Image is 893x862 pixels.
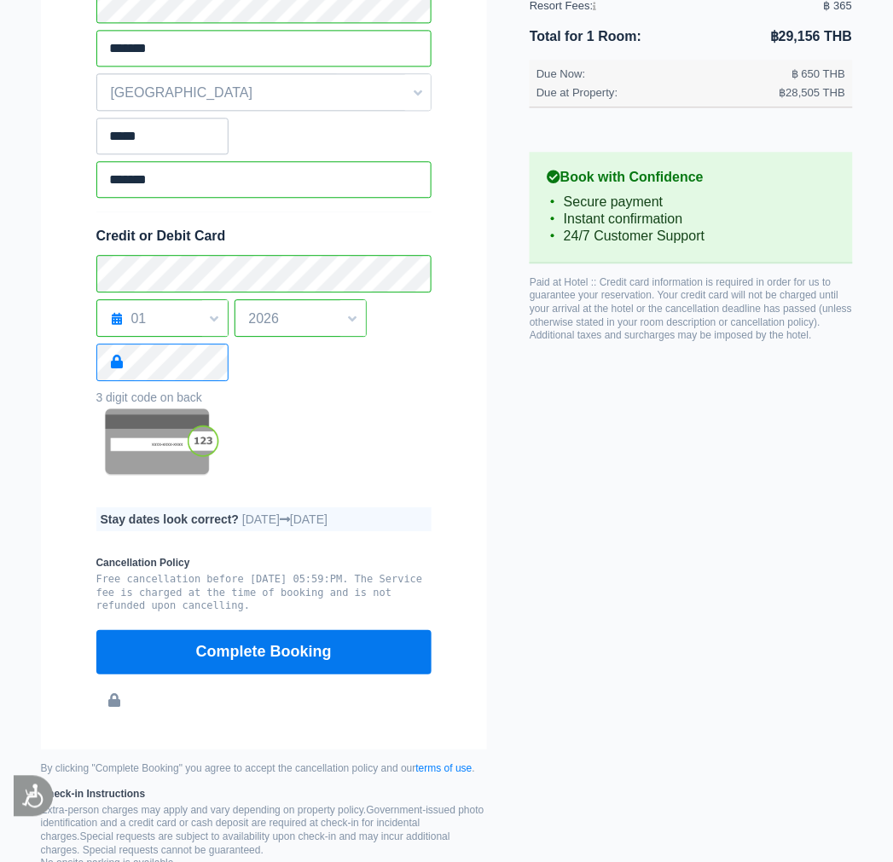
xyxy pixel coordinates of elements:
[96,229,226,243] span: Credit or Debit Card
[96,405,224,482] img: 3 digit code on back
[41,804,488,857] p: Extra-person charges may apply and vary depending on property policy. Government-issued photo ide...
[97,78,432,107] span: [GEOGRAPHIC_DATA]
[41,788,488,801] b: Check-in Instructions
[547,169,835,187] b: Book with Confidence
[691,25,852,49] li: ฿29,156 THB
[780,85,846,100] div: ฿28,505 THB
[96,630,432,674] button: Complete Booking
[242,512,328,526] span: [DATE] [DATE]
[547,211,835,228] li: Instant confirmation
[530,276,852,341] span: Paid at Hotel :: Credit card information is required in order for us to guarantee your reservatio...
[530,25,691,49] li: Total for 1 Room:
[416,762,473,774] a: terms of use
[96,557,432,570] b: Cancellation Policy
[547,228,835,245] li: 24/7 Customer Support
[536,67,780,81] div: Due Now:
[547,194,835,211] li: Secure payment
[96,391,203,404] span: 3 digit code on back
[41,762,488,776] small: By clicking "Complete Booking" you agree to accept the cancellation policy and our .
[101,512,240,526] b: Stay dates look correct?
[235,304,366,333] span: 2026
[97,304,228,333] span: 01
[96,573,432,613] pre: Free cancellation before [DATE] 05:59:PM. The Service fee is charged at the time of booking and i...
[792,67,845,81] div: ฿ 650 THB
[536,85,780,100] div: Due at Property:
